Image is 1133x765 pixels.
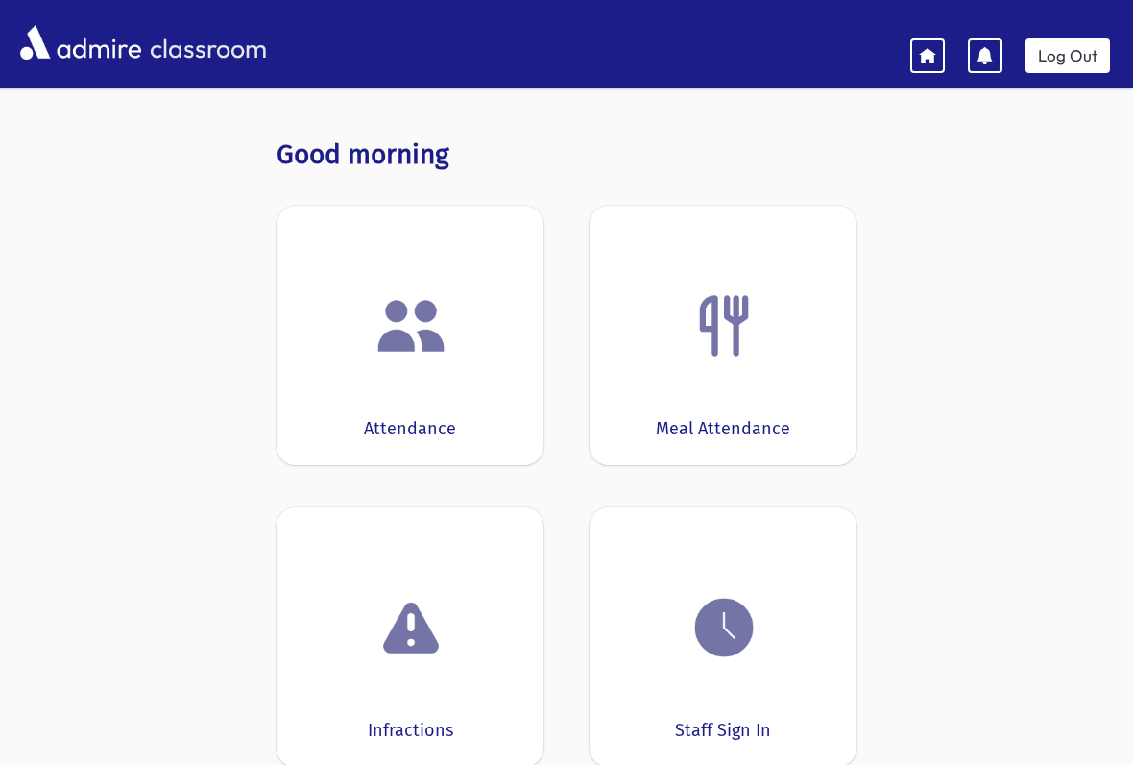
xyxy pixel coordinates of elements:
h3: Good morning [277,138,856,171]
div: Attendance [364,416,456,442]
img: AdmirePro [15,20,146,64]
div: Staff Sign In [675,718,771,744]
div: Meal Attendance [656,416,790,442]
span: classroom [146,17,267,68]
img: exclamation.png [374,595,447,668]
div: Infractions [368,718,453,744]
img: clock.png [687,591,760,664]
img: Fork.png [687,289,760,362]
a: Log Out [1025,38,1110,73]
img: users.png [374,289,447,362]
